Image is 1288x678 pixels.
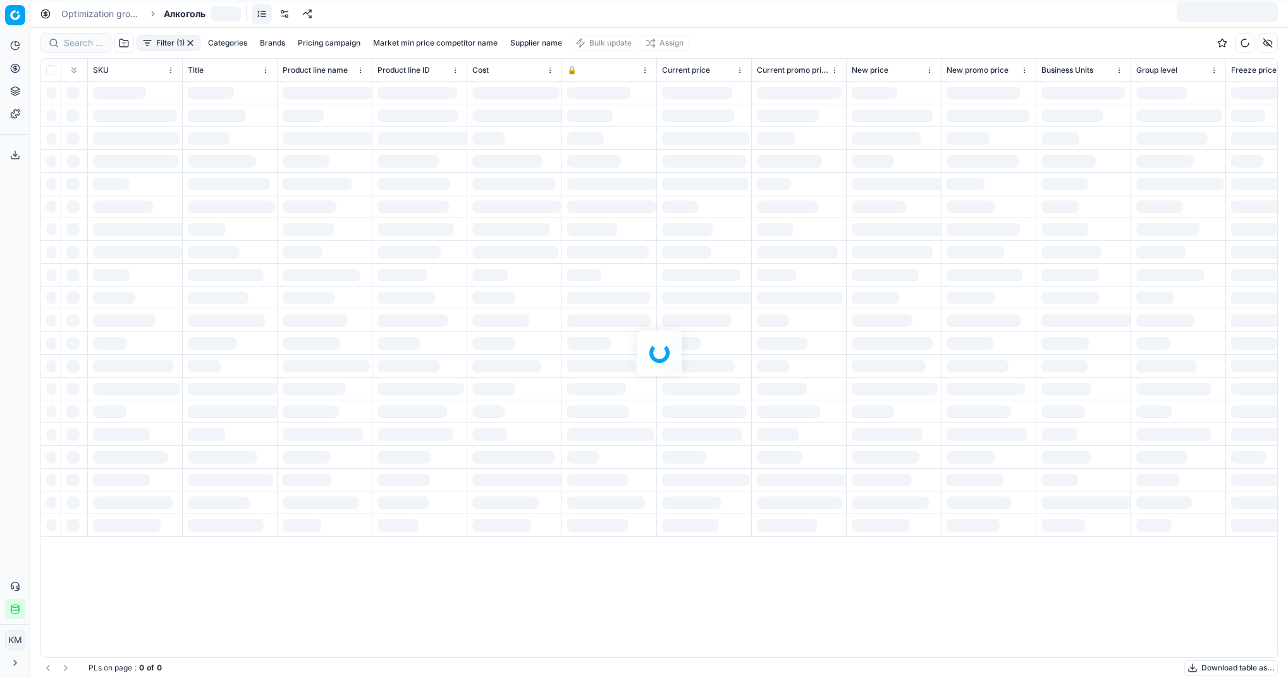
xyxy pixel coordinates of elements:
span: КM [6,631,25,650]
span: Алкоголь [164,6,241,22]
button: КM [5,630,25,650]
a: Optimization groups [61,8,142,20]
span: Алкоголь [164,8,205,20]
nav: breadcrumb [61,6,241,22]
